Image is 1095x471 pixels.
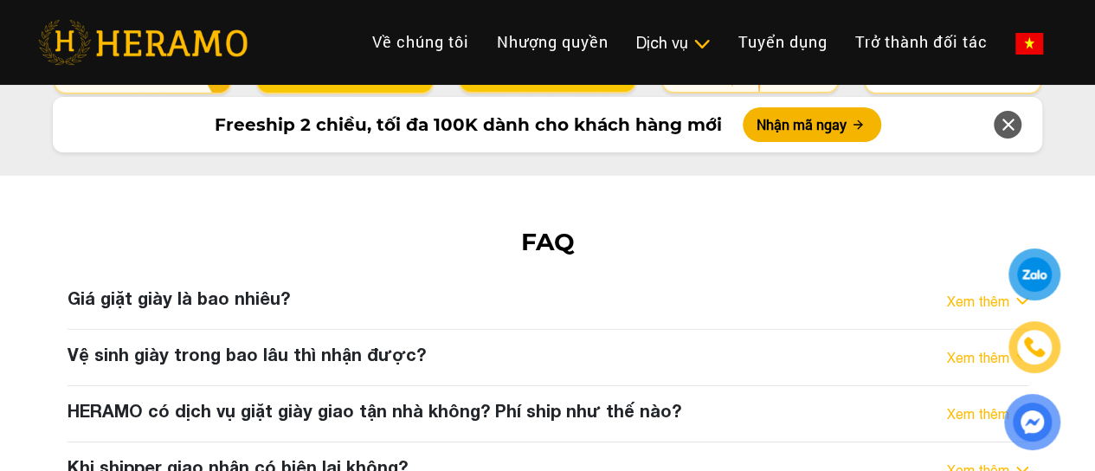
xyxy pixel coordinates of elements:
a: phone-icon [1011,324,1058,371]
img: phone-icon [1025,338,1044,357]
a: Xem thêm [947,403,1009,424]
div: Dịch vụ [636,31,711,55]
button: Nhận mã ngay [743,107,881,142]
img: heramo-logo.png [38,20,248,65]
h2: FAQ [36,228,1059,257]
a: Tuyển dụng [725,23,841,61]
img: vn-flag.png [1015,33,1043,55]
a: Nhượng quyền [483,23,622,61]
span: Freeship 2 chiều, tối đa 100K dành cho khách hàng mới [215,112,722,138]
h3: Giá giặt giày là bao nhiêu? [68,287,290,308]
a: Trở thành đối tác [841,23,1002,61]
h3: HERAMO có dịch vụ giặt giày giao tận nhà không? Phí ship như thế nào? [68,400,681,421]
a: Xem thêm [947,347,1009,368]
a: Về chúng tôi [358,23,483,61]
a: Xem thêm [947,291,1009,312]
h3: Vệ sinh giày trong bao lâu thì nhận được? [68,344,426,365]
img: subToggleIcon [692,35,711,53]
